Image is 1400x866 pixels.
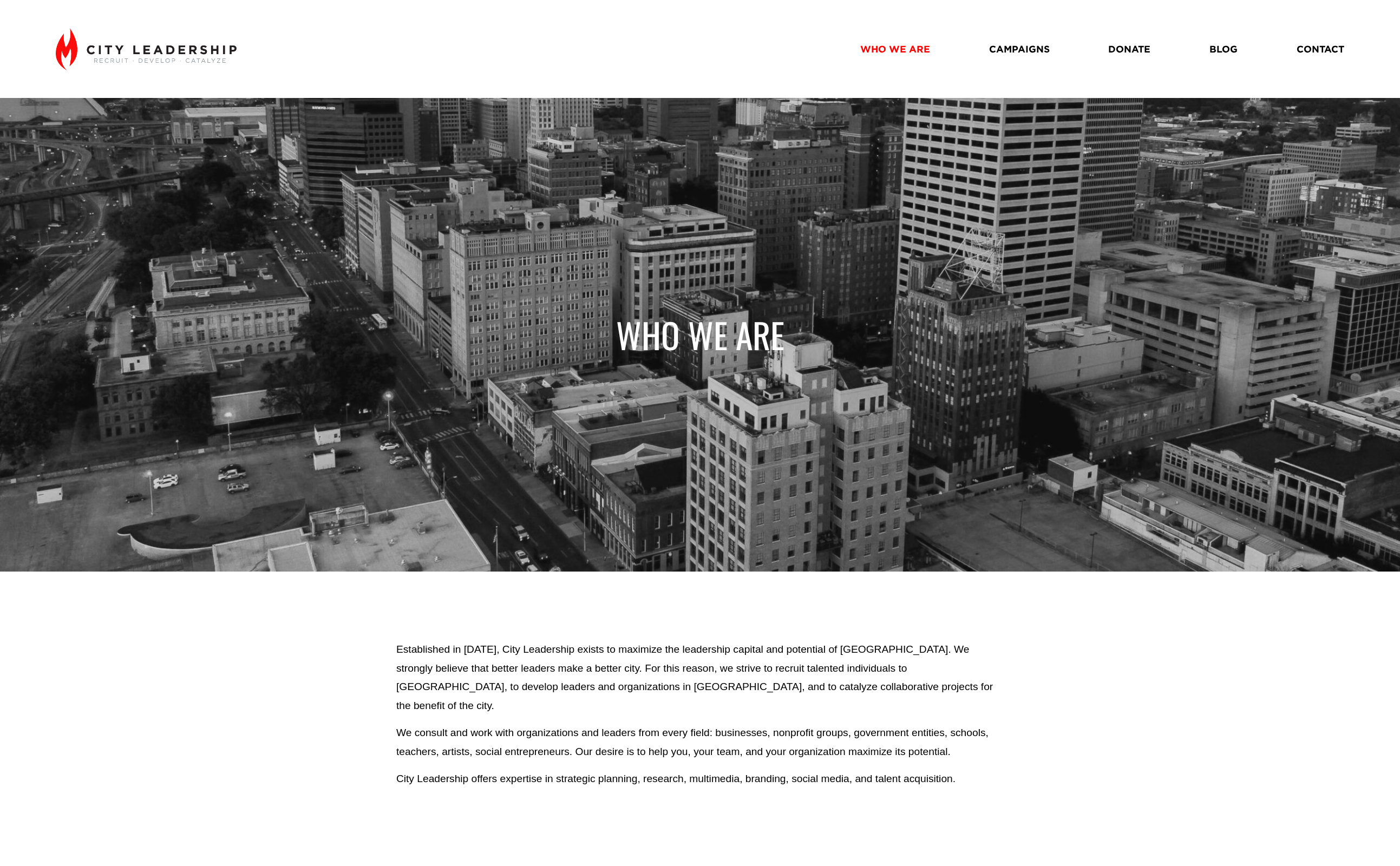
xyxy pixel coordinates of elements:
h1: WHO WE ARE [396,313,1004,356]
a: DONATE [1108,40,1150,58]
a: WHO WE ARE [860,40,930,58]
a: BLOG [1209,40,1238,58]
a: CONTACT [1297,40,1344,58]
p: City Leadership offers expertise in strategic planning, research, multimedia, branding, social me... [396,770,1004,789]
a: CAMPAIGNS [989,40,1050,58]
p: We consult and work with organizations and leaders from every field: businesses, nonprofit groups... [396,724,1004,761]
img: City Leadership - Recruit. Develop. Catalyze. [56,28,236,70]
p: Established in [DATE], City Leadership exists to maximize the leadership capital and potential of... [396,640,1004,715]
